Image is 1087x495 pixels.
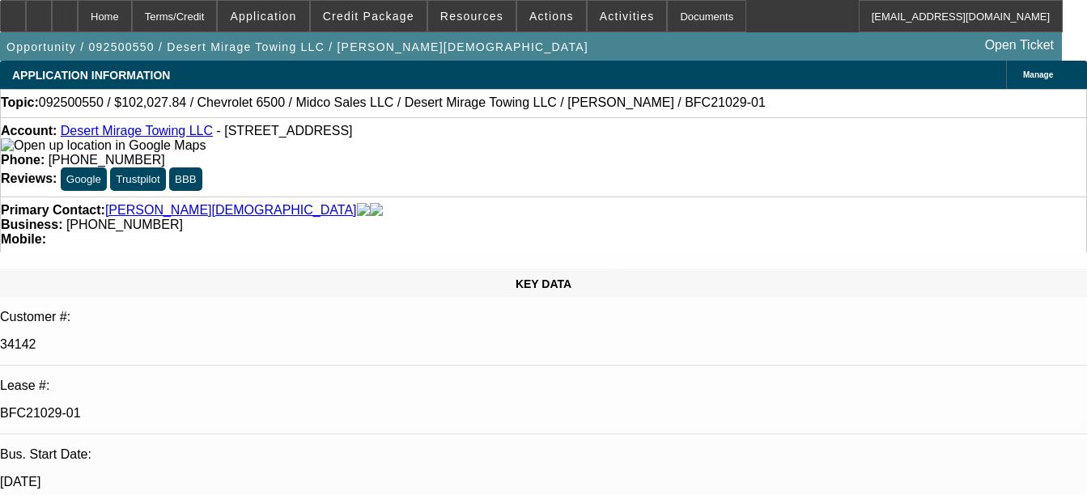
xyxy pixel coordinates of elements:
[1,232,46,246] strong: Mobile:
[1,138,206,153] img: Open up location in Google Maps
[428,1,516,32] button: Resources
[66,218,183,231] span: [PHONE_NUMBER]
[110,167,165,191] button: Trustpilot
[440,10,503,23] span: Resources
[61,167,107,191] button: Google
[516,277,571,290] span: KEY DATA
[979,32,1060,59] a: Open Ticket
[1023,70,1053,79] span: Manage
[1,171,57,185] strong: Reviews:
[311,1,427,32] button: Credit Package
[600,10,655,23] span: Activities
[61,124,213,137] a: Desert Mirage Towing LLC
[1,95,39,110] strong: Topic:
[49,153,165,167] span: [PHONE_NUMBER]
[12,69,170,82] span: APPLICATION INFORMATION
[216,124,352,137] span: - [STREET_ADDRESS]
[6,40,588,53] span: Opportunity / 092500550 / Desert Mirage Towing LLC / [PERSON_NAME][DEMOGRAPHIC_DATA]
[529,10,574,23] span: Actions
[169,167,202,191] button: BBB
[588,1,667,32] button: Activities
[1,203,105,218] strong: Primary Contact:
[517,1,586,32] button: Actions
[39,95,766,110] span: 092500550 / $102,027.84 / Chevrolet 6500 / Midco Sales LLC / Desert Mirage Towing LLC / [PERSON_N...
[1,153,45,167] strong: Phone:
[1,138,206,152] a: View Google Maps
[1,124,57,137] strong: Account:
[357,203,370,218] img: facebook-icon.png
[218,1,308,32] button: Application
[370,203,383,218] img: linkedin-icon.png
[1,218,62,231] strong: Business:
[323,10,414,23] span: Credit Package
[230,10,296,23] span: Application
[105,203,357,218] a: [PERSON_NAME][DEMOGRAPHIC_DATA]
